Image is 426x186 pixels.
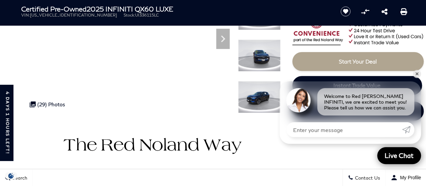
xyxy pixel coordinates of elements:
a: Start Your Deal [292,52,424,71]
span: Start Your Deal [339,58,377,64]
strong: Certified Pre-Owned [21,5,87,13]
span: UI336115LC [135,12,159,18]
img: Agent profile photo [286,88,310,112]
span: Live Chat [381,151,417,160]
span: Contact Us [353,175,380,181]
span: Stock: [124,12,135,18]
section: Click to Open Cookie Consent Modal [3,172,19,179]
button: Compare Vehicle [360,6,370,17]
h1: 2025 INFINITI QX60 LUXE [21,5,329,12]
a: Live Chat [377,147,421,164]
div: (29) Photos [26,98,68,111]
span: [US_VEHICLE_IDENTIFICATION_NUMBER] [30,12,117,18]
button: Open user profile menu [386,169,426,186]
button: Save vehicle [338,6,353,17]
img: Opt-Out Icon [3,172,19,179]
span: My Profile [397,175,421,180]
img: Certified Used 2025 Grand Blue INFINITI LUXE image 3 [238,39,281,72]
a: Print this Certified Pre-Owned 2025 INFINITI QX60 LUXE [400,7,407,16]
a: Share this Certified Pre-Owned 2025 INFINITI QX60 LUXE [381,7,387,16]
a: Submit [402,122,414,137]
div: Next [216,29,230,49]
a: Instant Trade Value [292,76,422,95]
span: Search [10,175,27,181]
input: Enter your message [286,122,402,137]
img: Certified Used 2025 Grand Blue INFINITI LUXE image 4 [238,81,281,113]
span: VIN: [21,12,30,18]
div: Welcome to Red [PERSON_NAME] INFINITI, we are excited to meet you! Please tell us how we can assi... [317,88,414,115]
